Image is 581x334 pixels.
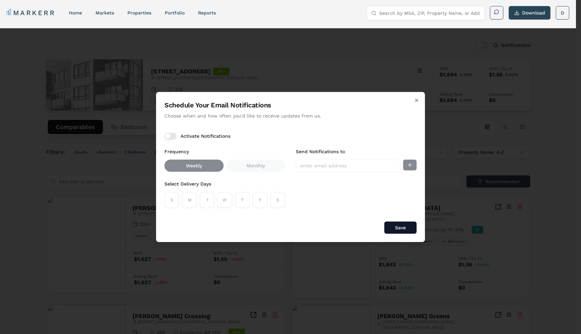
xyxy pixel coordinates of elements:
[181,134,230,138] label: Activate Notifications
[384,222,417,234] button: Save
[164,149,189,154] label: Frequency
[296,149,345,154] label: Send Notifications to
[296,160,400,172] input: enter email address
[164,181,211,187] label: Select Delivery Days
[164,112,417,119] p: Choose when and how often you'd like to receive updates from us.
[164,100,417,110] h2: Schedule Your Email Notifications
